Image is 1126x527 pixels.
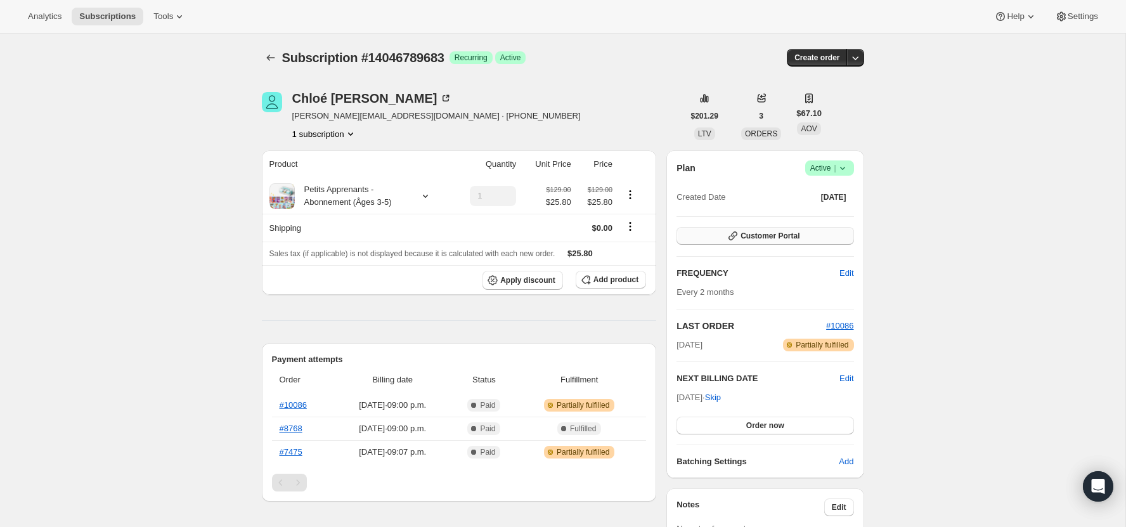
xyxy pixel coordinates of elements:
span: Chloé Dagenais [262,92,282,112]
button: #10086 [826,320,853,332]
span: Tools [153,11,173,22]
span: Active [500,53,521,63]
a: #10086 [280,400,307,410]
th: Quantity [452,150,520,178]
button: Product actions [620,188,640,202]
span: LTV [698,129,711,138]
button: Order now [676,417,853,434]
span: Status [456,374,512,386]
span: [DATE] · [676,393,721,402]
span: Add product [593,275,638,285]
span: [PERSON_NAME][EMAIL_ADDRESS][DOMAIN_NAME] · [PHONE_NUMBER] [292,110,581,122]
span: Customer Portal [741,231,799,241]
button: $201.29 [683,107,726,125]
span: Settings [1068,11,1098,22]
h3: Notes [676,498,824,516]
span: $67.10 [796,107,822,120]
span: Subscriptions [79,11,136,22]
span: [DATE] [676,339,702,351]
span: Every 2 months [676,287,734,297]
span: Create order [794,53,839,63]
span: AOV [801,124,817,133]
span: Billing date [337,374,448,386]
button: [DATE] [813,188,854,206]
h6: Batching Settings [676,455,839,468]
span: Partially fulfilled [557,447,609,457]
button: Tools [146,8,193,25]
span: Partially fulfilled [796,340,848,350]
span: Active [810,162,849,174]
span: 3 [759,111,763,121]
button: Subscriptions [262,49,280,67]
span: [DATE] · 09:07 p.m. [337,446,448,459]
small: $129.00 [588,186,612,193]
button: Add [831,452,861,472]
span: Paid [480,447,495,457]
span: [DATE] · 09:00 p.m. [337,422,448,435]
span: $25.80 [567,249,593,258]
button: Analytics [20,8,69,25]
span: Analytics [28,11,61,22]
span: Edit [839,267,853,280]
button: Edit [839,372,853,385]
a: #7475 [280,447,302,457]
img: product img [269,183,295,209]
nav: Pagination [272,474,647,491]
span: Edit [832,502,846,512]
button: Settings [1047,8,1106,25]
th: Product [262,150,453,178]
span: $25.80 [579,196,612,209]
span: ORDERS [745,129,777,138]
small: $129.00 [546,186,571,193]
button: Skip [697,387,728,408]
span: Order now [746,420,784,431]
button: Product actions [292,127,357,140]
th: Price [575,150,616,178]
button: Apply discount [482,271,563,290]
span: $25.80 [546,196,571,209]
span: $0.00 [592,223,612,233]
a: #8768 [280,424,302,433]
span: Created Date [676,191,725,204]
button: Create order [787,49,847,67]
h2: Plan [676,162,696,174]
span: Recurring [455,53,488,63]
h2: LAST ORDER [676,320,826,332]
button: 3 [751,107,771,125]
span: Paid [480,400,495,410]
th: Order [272,366,333,394]
span: Sales tax (if applicable) is not displayed because it is calculated with each new order. [269,249,555,258]
span: Skip [705,391,721,404]
span: Partially fulfilled [557,400,609,410]
th: Shipping [262,214,453,242]
button: Help [987,8,1044,25]
button: Add product [576,271,646,289]
h2: Payment attempts [272,353,647,366]
h2: FREQUENCY [676,267,839,280]
span: Paid [480,424,495,434]
div: Chloé [PERSON_NAME] [292,92,453,105]
span: Fulfilled [570,424,596,434]
span: Apply discount [500,275,555,285]
button: Edit [832,263,861,283]
span: | [834,163,836,173]
button: Customer Portal [676,227,853,245]
th: Unit Price [520,150,574,178]
div: Open Intercom Messenger [1083,471,1113,502]
button: Shipping actions [620,219,640,233]
span: Fulfillment [520,374,638,386]
span: Add [839,455,853,468]
span: [DATE] · 09:00 p.m. [337,399,448,412]
span: $201.29 [691,111,718,121]
span: Help [1007,11,1024,22]
a: #10086 [826,321,853,330]
button: Subscriptions [72,8,143,25]
h2: NEXT BILLING DATE [676,372,839,385]
span: [DATE] [821,192,846,202]
span: Subscription #14046789683 [282,51,444,65]
button: Edit [824,498,854,516]
div: Petits Apprenants - Abonnement (Âges 3-5) [295,183,409,209]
